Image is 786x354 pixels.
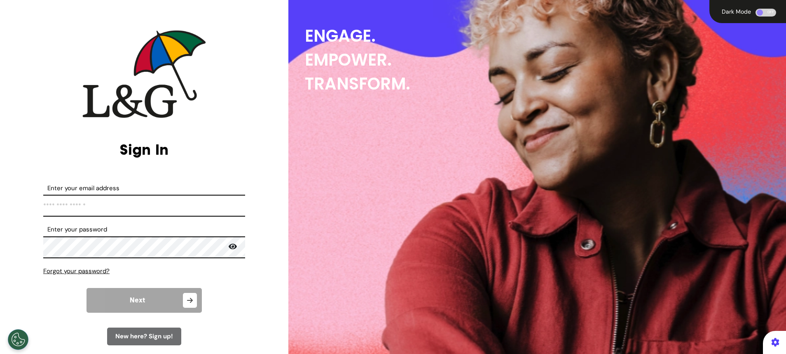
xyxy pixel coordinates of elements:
img: company logo [82,30,206,118]
div: EMPOWER. [305,48,786,72]
label: Enter your password [43,225,245,234]
span: Forgot your password? [43,267,110,275]
div: ENGAGE. [305,24,786,48]
span: New here? Sign up! [115,332,173,340]
div: TRANSFORM. [305,72,786,96]
div: OFF [756,9,776,17]
button: Open Preferences [8,329,28,350]
h2: Sign In [43,141,245,158]
button: Next [87,288,202,313]
span: Next [130,297,145,304]
div: Dark Mode [719,9,753,14]
label: Enter your email address [43,184,245,193]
